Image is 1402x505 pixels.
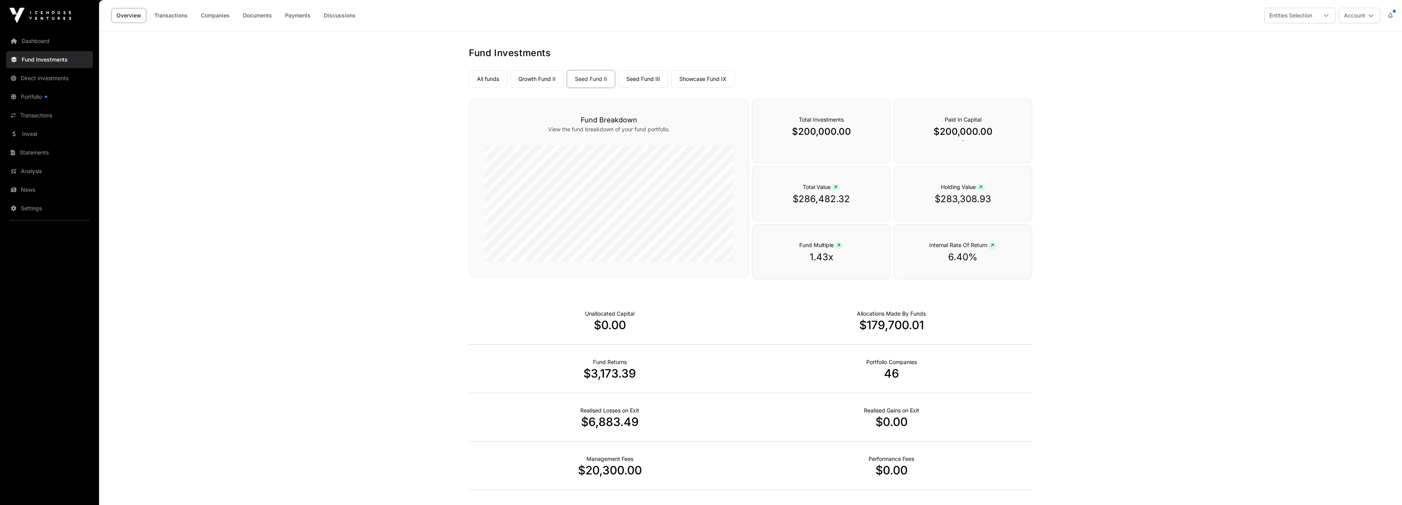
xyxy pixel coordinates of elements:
span: Paid In Capital [945,116,981,123]
p: Net Realised on Positive Exits [864,407,919,414]
p: $179,700.01 [751,318,1032,332]
a: Discussions [319,8,361,23]
a: Seed Fund II [567,70,615,88]
span: Total Value [803,184,840,190]
a: Companies [196,8,235,23]
a: Fund Investments [6,51,93,68]
p: 1.43x [768,251,875,263]
p: Cash not yet allocated [585,310,634,318]
span: Fund Multiple [799,242,843,248]
p: $286,482.32 [768,193,875,205]
a: Documents [238,8,277,23]
p: 6.40% [910,251,1016,263]
p: Net Realised on Negative Exits [580,407,639,414]
a: Direct Investments [6,70,93,87]
p: $0.00 [751,415,1032,429]
span: Total Investments [799,116,844,123]
p: Realised Returns from Funds [593,358,627,366]
span: Internal Rate Of Return [929,242,997,248]
p: Capital Deployed Into Companies [857,310,926,318]
p: 46 [751,366,1032,380]
p: View the fund breakdown of your fund portfolio. [485,125,733,133]
p: $200,000.00 [768,125,875,138]
a: Showcase Fund IX [671,70,735,88]
p: $6,883.49 [469,415,751,429]
p: $0.00 [751,463,1032,477]
p: Number of Companies Deployed Into [866,358,917,366]
p: Fund Management Fees incurred to date [586,455,633,463]
a: Invest [6,125,93,143]
p: $3,173.39 [469,366,751,380]
div: Entities Selection [1265,8,1317,23]
a: Transactions [149,8,193,23]
div: ` [894,99,1032,163]
a: News [6,181,93,198]
h3: Fund Breakdown [485,115,733,125]
img: Icehouse Ventures Logo [9,8,71,23]
p: $20,300.00 [469,463,751,477]
a: Settings [6,200,93,217]
p: Fund Performance Fees (Carry) incurred to date [869,455,914,463]
p: $283,308.93 [910,193,1016,205]
a: Overview [111,8,146,23]
iframe: Chat Widget [1363,468,1402,505]
a: Growth Fund II [510,70,564,88]
a: Dashboard [6,33,93,50]
a: Seed Fund III [618,70,668,88]
button: Account [1339,8,1380,23]
span: Holding Value [941,184,985,190]
a: All funds [469,70,507,88]
p: $200,000.00 [910,125,1016,138]
a: Payments [280,8,316,23]
p: $0.00 [469,318,751,332]
a: Statements [6,144,93,161]
h1: Fund Investments [469,47,1032,59]
a: Portfolio [6,88,93,105]
a: Transactions [6,107,93,124]
a: Analysis [6,163,93,180]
